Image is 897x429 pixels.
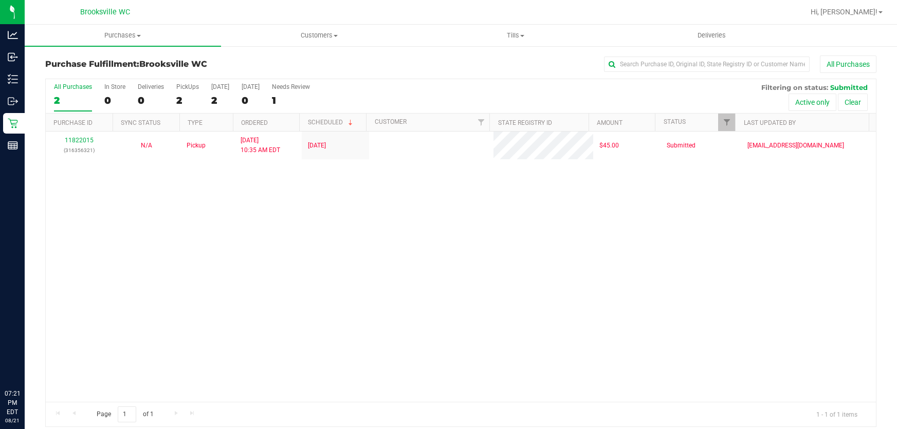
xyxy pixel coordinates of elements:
[242,95,260,106] div: 0
[789,94,836,111] button: Active only
[808,406,866,422] span: 1 - 1 of 1 items
[744,119,796,126] a: Last Updated By
[104,95,125,106] div: 0
[761,83,828,91] span: Filtering on status:
[664,118,686,125] a: Status
[498,119,552,126] a: State Registry ID
[820,55,876,73] button: All Purchases
[5,389,20,417] p: 07:21 PM EDT
[375,118,407,125] a: Customer
[222,31,417,40] span: Customers
[272,83,310,90] div: Needs Review
[8,30,18,40] inline-svg: Analytics
[139,59,207,69] span: Brooksville WC
[54,95,92,106] div: 2
[8,140,18,151] inline-svg: Reports
[138,95,164,106] div: 0
[211,95,229,106] div: 2
[138,83,164,90] div: Deliveries
[104,83,125,90] div: In Store
[141,142,152,149] span: Not Applicable
[242,83,260,90] div: [DATE]
[211,83,229,90] div: [DATE]
[8,118,18,128] inline-svg: Retail
[80,8,130,16] span: Brooksville WC
[472,114,489,131] a: Filter
[8,52,18,62] inline-svg: Inbound
[613,25,810,46] a: Deliveries
[272,95,310,106] div: 1
[8,96,18,106] inline-svg: Outbound
[811,8,877,16] span: Hi, [PERSON_NAME]!
[10,347,41,378] iframe: Resource center
[65,137,94,144] a: 11822015
[8,74,18,84] inline-svg: Inventory
[25,25,221,46] a: Purchases
[718,114,735,131] a: Filter
[118,406,136,422] input: 1
[417,25,614,46] a: Tills
[88,406,162,422] span: Page of 1
[54,83,92,90] div: All Purchases
[830,83,868,91] span: Submitted
[667,141,695,151] span: Submitted
[121,119,160,126] a: Sync Status
[176,83,199,90] div: PickUps
[25,31,221,40] span: Purchases
[53,119,93,126] a: Purchase ID
[241,119,268,126] a: Ordered
[604,57,810,72] input: Search Purchase ID, Original ID, State Registry ID or Customer Name...
[241,136,280,155] span: [DATE] 10:35 AM EDT
[597,119,623,126] a: Amount
[747,141,844,151] span: [EMAIL_ADDRESS][DOMAIN_NAME]
[45,60,322,69] h3: Purchase Fulfillment:
[684,31,740,40] span: Deliveries
[418,31,613,40] span: Tills
[188,119,203,126] a: Type
[141,141,152,151] button: N/A
[599,141,619,151] span: $45.00
[187,141,206,151] span: Pickup
[176,95,199,106] div: 2
[308,119,355,126] a: Scheduled
[5,417,20,424] p: 08/21
[838,94,868,111] button: Clear
[221,25,417,46] a: Customers
[308,141,326,151] span: [DATE]
[52,145,107,155] p: (316356321)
